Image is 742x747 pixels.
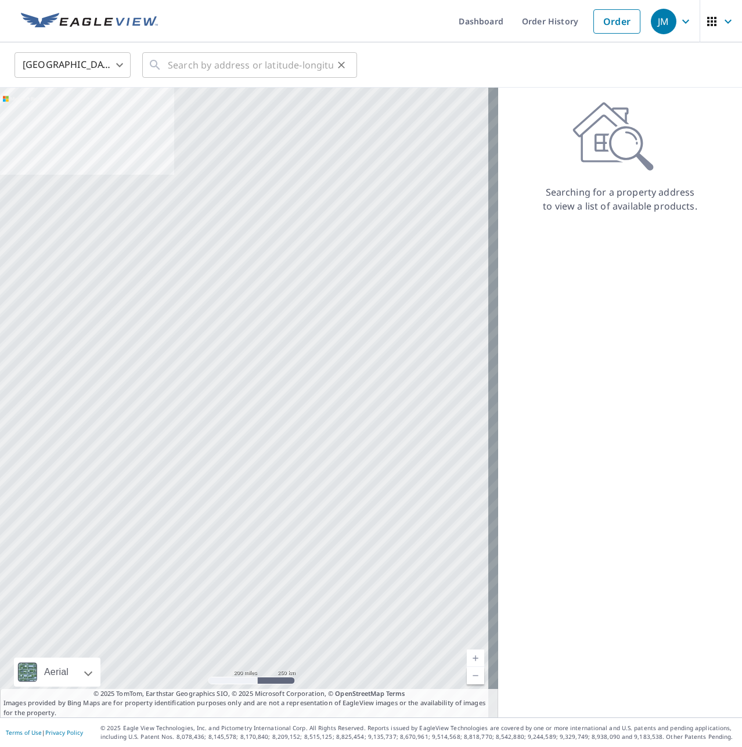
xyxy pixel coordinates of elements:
a: Terms of Use [6,728,42,737]
a: Terms [386,689,405,698]
button: Clear [333,57,350,73]
input: Search by address or latitude-longitude [168,49,333,81]
span: © 2025 TomTom, Earthstar Geographics SIO, © 2025 Microsoft Corporation, © [93,689,405,699]
img: EV Logo [21,13,158,30]
a: Current Level 5, Zoom In [467,649,484,667]
p: | [6,729,83,736]
a: Privacy Policy [45,728,83,737]
a: OpenStreetMap [335,689,384,698]
p: © 2025 Eagle View Technologies, Inc. and Pictometry International Corp. All Rights Reserved. Repo... [100,724,736,741]
p: Searching for a property address to view a list of available products. [542,185,698,213]
div: Aerial [41,658,72,687]
a: Order [593,9,640,34]
div: [GEOGRAPHIC_DATA] [15,49,131,81]
div: JM [651,9,676,34]
a: Current Level 5, Zoom Out [467,667,484,684]
div: Aerial [14,658,100,687]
